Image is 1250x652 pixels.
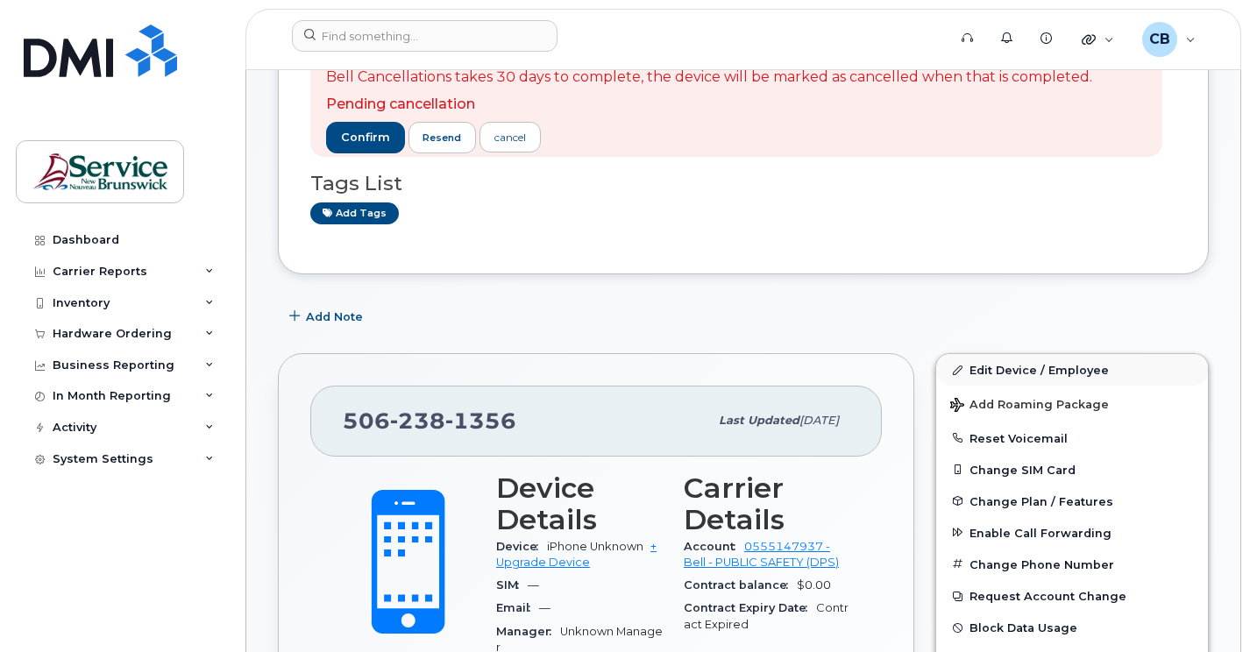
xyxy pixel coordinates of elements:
[936,354,1208,386] a: Edit Device / Employee
[684,601,849,630] span: Contract Expired
[343,407,516,434] span: 506
[496,540,547,553] span: Device
[494,130,526,145] div: cancel
[496,540,657,569] a: + Upgrade Device
[969,494,1113,507] span: Change Plan / Features
[496,601,539,614] span: Email
[936,422,1208,454] button: Reset Voicemail
[1069,22,1126,57] div: Quicklinks
[936,549,1208,580] button: Change Phone Number
[1130,22,1208,57] div: Callaghan, Bernie (JPS/JSP)
[310,202,399,224] a: Add tags
[326,67,1092,88] p: Bell Cancellations takes 30 days to complete, the device will be marked as cancelled when that is...
[326,95,1092,115] p: Pending cancellation
[936,612,1208,643] button: Block Data Usage
[390,407,445,434] span: 238
[936,580,1208,612] button: Request Account Change
[496,625,560,638] span: Manager
[684,601,816,614] span: Contract Expiry Date
[496,472,663,535] h3: Device Details
[547,540,643,553] span: iPhone Unknown
[950,398,1109,415] span: Add Roaming Package
[326,122,405,153] button: confirm
[936,386,1208,422] button: Add Roaming Package
[719,414,799,427] span: Last updated
[292,20,558,52] input: Find something...
[539,601,550,614] span: —
[684,540,839,569] a: 0555147937 - Bell - PUBLIC SAFETY (DPS)
[936,485,1208,517] button: Change Plan / Features
[496,578,528,592] span: SIM
[310,173,1176,195] h3: Tags List
[684,472,850,535] h3: Carrier Details
[936,454,1208,485] button: Change SIM Card
[684,578,797,592] span: Contract balance
[797,578,831,592] span: $0.00
[479,122,541,152] a: cancel
[799,414,839,427] span: [DATE]
[969,526,1112,539] span: Enable Call Forwarding
[445,407,516,434] span: 1356
[528,578,539,592] span: —
[408,122,477,153] button: resend
[423,131,461,145] span: resend
[684,540,744,553] span: Account
[278,301,378,332] button: Add Note
[936,517,1208,549] button: Enable Call Forwarding
[306,308,363,325] span: Add Note
[1149,29,1170,50] span: CB
[341,130,390,145] span: confirm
